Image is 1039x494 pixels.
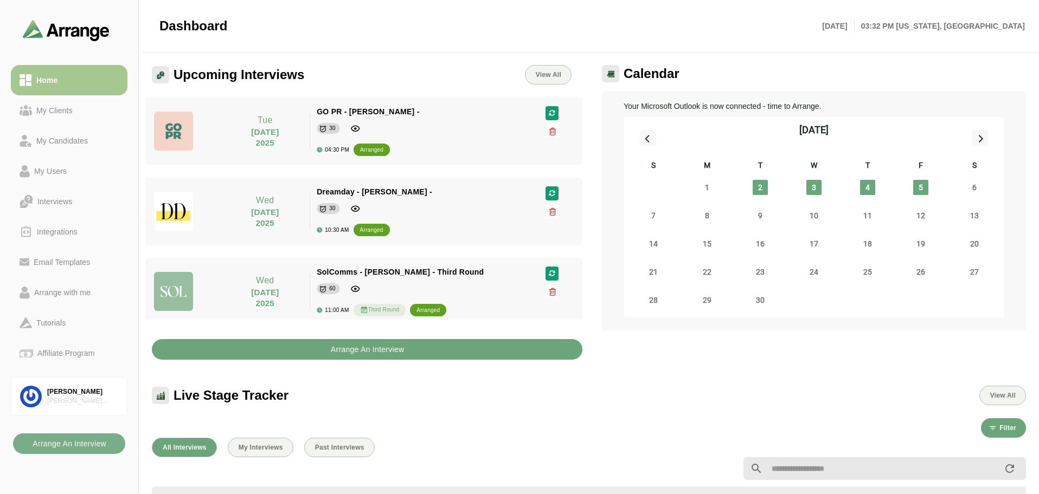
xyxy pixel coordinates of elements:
[700,292,715,308] span: Monday, September 29, 2025
[753,264,768,279] span: Tuesday, September 23, 2025
[681,159,734,173] div: M
[317,107,419,116] span: GO PR - [PERSON_NAME] -
[806,180,822,195] span: Wednesday, September 3, 2025
[753,208,768,223] span: Tuesday, September 9, 2025
[30,286,95,299] div: Arrange with me
[11,338,127,368] a: Affiliate Program
[535,71,561,79] span: View All
[13,433,125,454] button: Arrange An Interview
[11,95,127,126] a: My Clients
[11,126,127,156] a: My Candidates
[317,187,432,196] span: Dreamday - [PERSON_NAME] -
[11,247,127,277] a: Email Templates
[11,65,127,95] a: Home
[29,256,94,269] div: Email Templates
[174,387,288,404] span: Live Stage Tracker
[317,227,349,233] div: 10:30 AM
[238,444,283,451] span: My Interviews
[913,180,928,195] span: Friday, September 5, 2025
[174,67,304,83] span: Upcoming Interviews
[860,264,875,279] span: Thursday, September 25, 2025
[329,203,336,214] div: 30
[1003,462,1016,475] i: appended action
[981,418,1026,438] button: Filter
[806,264,822,279] span: Wednesday, September 24, 2025
[855,19,1025,32] p: 03:32 PM [US_STATE], [GEOGRAPHIC_DATA]
[913,264,928,279] span: Friday, September 26, 2025
[806,208,822,223] span: Wednesday, September 10, 2025
[154,192,193,231] img: dreamdayla_logo.jpg
[330,339,405,360] b: Arrange An Interview
[990,392,1016,399] span: View All
[152,438,217,457] button: All Interviews
[227,274,303,287] p: Wed
[154,272,193,311] img: solcomms_logo.jpg
[33,347,99,360] div: Affiliate Program
[154,112,193,151] img: GO-PR-LOGO.jpg
[11,377,127,416] a: [PERSON_NAME][PERSON_NAME] Associates
[753,180,768,195] span: Tuesday, September 2, 2025
[860,236,875,251] span: Thursday, September 18, 2025
[753,292,768,308] span: Tuesday, September 30, 2025
[315,444,364,451] span: Past Interviews
[159,18,227,34] span: Dashboard
[700,236,715,251] span: Monday, September 15, 2025
[841,159,894,173] div: T
[979,386,1026,405] button: View All
[646,208,661,223] span: Sunday, September 7, 2025
[32,316,70,329] div: Tutorials
[228,438,293,457] button: My Interviews
[317,147,349,153] div: 04:30 PM
[227,194,303,207] p: Wed
[32,74,62,87] div: Home
[624,66,679,82] span: Calendar
[913,208,928,223] span: Friday, September 12, 2025
[947,159,1001,173] div: S
[627,159,681,173] div: S
[32,134,92,147] div: My Candidates
[700,264,715,279] span: Monday, September 22, 2025
[32,104,77,117] div: My Clients
[11,156,127,186] a: My Users
[47,396,118,406] div: [PERSON_NAME] Associates
[734,159,787,173] div: T
[11,308,127,338] a: Tutorials
[894,159,948,173] div: F
[646,292,661,308] span: Sunday, September 28, 2025
[329,283,336,294] div: 60
[162,444,207,451] span: All Interviews
[799,122,829,138] div: [DATE]
[23,19,110,41] img: arrangeai-name-small-logo.4d2b8aee.svg
[317,268,484,276] span: SolComms - [PERSON_NAME] - Third Round
[822,19,854,32] p: [DATE]
[525,65,572,84] a: View All
[11,186,127,217] a: Interviews
[787,159,841,173] div: W
[317,307,349,313] div: 11:00 AM
[329,123,336,134] div: 30
[227,127,303,148] p: [DATE] 2025
[913,236,928,251] span: Friday, September 19, 2025
[806,236,822,251] span: Wednesday, September 17, 2025
[999,424,1016,432] span: Filter
[700,180,715,195] span: Monday, September 1, 2025
[33,225,82,238] div: Integrations
[304,438,375,457] button: Past Interviews
[227,114,303,127] p: Tue
[360,145,383,155] div: arranged
[227,287,303,309] p: [DATE] 2025
[967,264,982,279] span: Saturday, September 27, 2025
[860,180,875,195] span: Thursday, September 4, 2025
[967,180,982,195] span: Saturday, September 6, 2025
[360,225,383,236] div: arranged
[354,304,406,316] div: Third Round
[967,236,982,251] span: Saturday, September 20, 2025
[967,208,982,223] span: Saturday, September 13, 2025
[416,305,440,316] div: arranged
[624,100,1004,113] p: Your Microsoft Outlook is now connected - time to Arrange.
[11,277,127,308] a: Arrange with me
[227,207,303,229] p: [DATE] 2025
[32,433,106,454] b: Arrange An Interview
[646,264,661,279] span: Sunday, September 21, 2025
[753,236,768,251] span: Tuesday, September 16, 2025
